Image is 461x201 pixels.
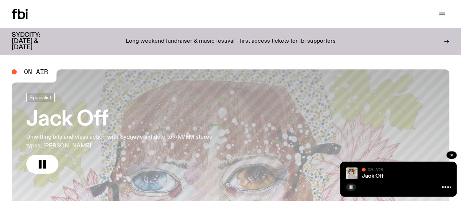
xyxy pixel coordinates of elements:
img: a dotty lady cuddling her cat amongst flowers [346,167,358,179]
h3: Jack Off [26,109,213,130]
h3: SYDCITY: [DATE] & [DATE] [12,32,58,51]
span: Specialist [30,95,51,100]
p: Unwitting bits and class action with Sydney's antidote to AM/FM stereo types, [PERSON_NAME]. [26,133,213,150]
a: Specialist [26,93,55,102]
p: Long weekend fundraiser & music festival - first access tickets for fbi supporters [126,38,336,45]
a: Jack OffUnwitting bits and class action with Sydney's antidote to AM/FM stereo types, [PERSON_NAME]. [26,93,213,174]
span: On Air [368,167,383,172]
span: On Air [24,69,48,75]
a: Jack Off [362,173,384,179]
